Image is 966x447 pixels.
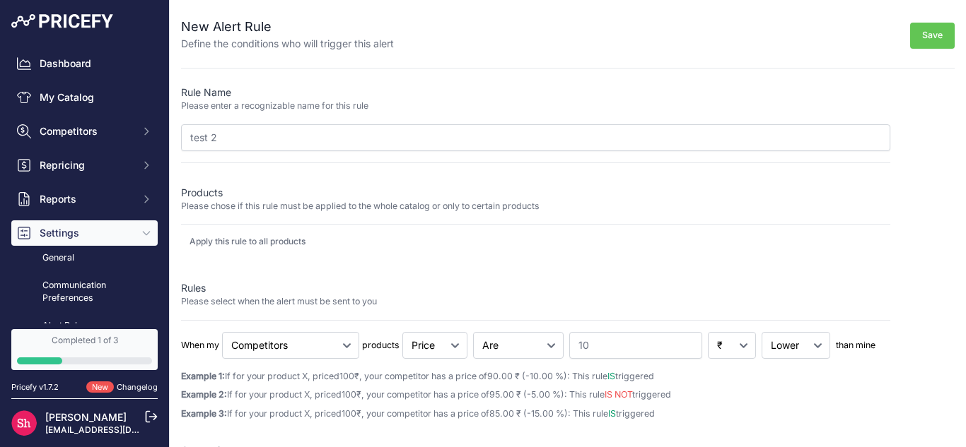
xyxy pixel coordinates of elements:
span: 100 [342,389,356,400]
p: Please enter a recognizable name for this rule [181,100,890,113]
p: If for your product X, priced ₹, your competitor has a price of : This rule triggered [181,370,890,383]
button: Settings [11,220,158,246]
span: 95.00 ₹ (-5.00 %) [489,389,564,400]
p: When my [181,339,219,352]
span: Competitors [40,124,132,138]
h2: New Alert Rule [181,17,394,37]
strong: Example 2: [181,389,227,400]
p: than mine [836,339,875,352]
a: Completed 1 of 3 [11,329,158,370]
p: Rule Name [181,85,890,100]
span: Repricing [40,158,132,172]
a: Dashboard [11,51,158,76]
span: New [86,381,114,393]
button: Reports [11,186,158,212]
span: Settings [40,226,132,240]
div: Completed 1 of 3 [17,335,152,346]
span: IS [607,371,615,381]
span: IS NOT [605,389,632,400]
button: Competitors [11,119,158,144]
a: [PERSON_NAME] [45,411,127,423]
a: General [11,246,158,270]
a: Communication Preferences [11,273,158,311]
p: Define the conditions who will trigger this alert [181,37,394,51]
a: [EMAIL_ADDRESS][DOMAIN_NAME] [45,424,193,435]
strong: Example 1: [181,371,225,381]
span: 100 [339,371,354,381]
span: 85.00 ₹ (-15.00 %) [489,408,568,419]
p: products [362,339,400,352]
a: Alert Rules [11,314,158,338]
span: 90.00 ₹ (-10.00 %) [487,371,567,381]
p: Please chose if this rule must be applied to the whole catalog or only to certain products [181,200,890,213]
p: Please select when the alert must be sent to you [181,295,890,309]
span: IS [608,408,616,419]
img: Pricefy Logo [11,14,113,28]
p: If for your product X, priced ₹, your competitor has a price of : This rule triggered [181,388,890,402]
p: Products [181,186,890,200]
strong: Example 3: [181,408,227,419]
p: Apply this rule to all products [190,236,305,247]
p: Rules [181,281,890,295]
span: Reports [40,192,132,206]
button: Save [910,23,955,49]
p: If for your product X, priced ₹, your competitor has a price of : This rule triggered [181,407,890,421]
div: Pricefy v1.7.2 [11,381,59,393]
a: My Catalog [11,85,158,110]
button: Repricing [11,153,158,178]
span: 100 [342,408,356,419]
a: Changelog [117,382,158,392]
